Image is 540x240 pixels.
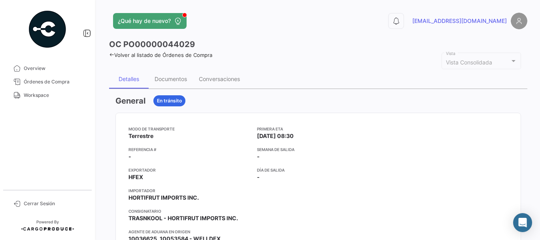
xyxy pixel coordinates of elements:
[257,153,260,161] span: -
[128,132,153,140] span: Terrestre
[6,62,89,75] a: Overview
[118,17,171,25] span: ¿Qué hay de nuevo?
[513,213,532,232] div: Abrir Intercom Messenger
[257,146,379,153] app-card-info-title: Semana de Salida
[257,173,260,181] span: -
[109,52,212,58] a: Volver al listado de Órdenes de Compra
[257,167,379,173] app-card-info-title: Día de Salida
[257,132,294,140] span: [DATE] 08:30
[24,78,85,85] span: Órdenes de Compra
[511,13,527,29] img: placeholder-user.png
[128,194,199,202] span: HORTIFRUT IMPORTS INC.
[128,229,251,235] app-card-info-title: Agente de Aduana en Origen
[6,75,89,89] a: Órdenes de Compra
[128,214,238,222] span: TRASNKOOL - HORTIFRUT IMPORTS INC.
[257,126,379,132] app-card-info-title: Primera ETA
[157,97,182,104] span: En tránsito
[119,76,139,82] div: Detalles
[128,173,143,181] span: HFEX
[199,76,240,82] div: Conversaciones
[28,9,67,49] img: powered-by.png
[128,126,251,132] app-card-info-title: Modo de Transporte
[155,76,187,82] div: Documentos
[24,200,85,207] span: Cerrar Sesión
[128,146,251,153] app-card-info-title: Referencia #
[115,95,145,106] h3: General
[446,59,492,66] mat-select-trigger: Vista Consolidada
[6,89,89,102] a: Workspace
[24,92,85,99] span: Workspace
[128,187,251,194] app-card-info-title: Importador
[412,17,507,25] span: [EMAIL_ADDRESS][DOMAIN_NAME]
[128,167,251,173] app-card-info-title: Exportador
[128,153,131,161] span: -
[109,39,195,50] h3: OC PO00000044029
[24,65,85,72] span: Overview
[113,13,187,29] button: ¿Qué hay de nuevo?
[128,208,251,214] app-card-info-title: Consignatario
